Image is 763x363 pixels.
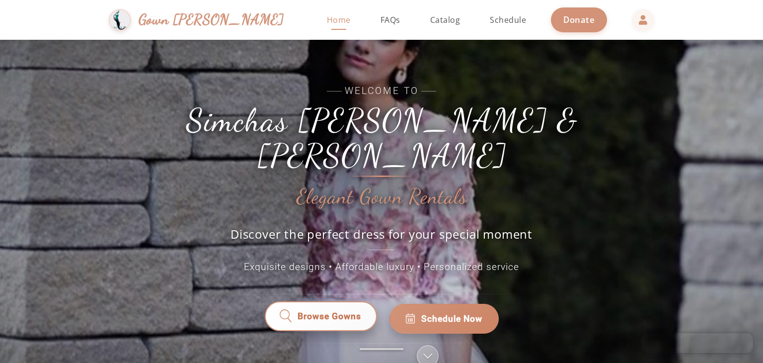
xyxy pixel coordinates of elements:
[220,226,543,250] p: Discover the perfect dress for your special moment
[297,185,467,208] h2: Elegant Gown Rentals
[563,14,595,25] span: Donate
[109,9,131,31] img: Gown Gmach Logo
[158,103,605,173] h1: Simchas [PERSON_NAME] & [PERSON_NAME]
[139,9,284,30] span: Gown [PERSON_NAME]
[381,14,400,25] span: FAQs
[430,14,460,25] span: Catalog
[158,84,605,98] span: Welcome to
[327,14,351,25] span: Home
[421,312,482,325] span: Schedule Now
[641,333,753,353] iframe: Chatra live chat
[298,312,361,325] span: Browse Gowns
[551,7,607,32] a: Donate
[158,260,605,274] p: Exquisite designs • Affordable luxury • Personalized service
[109,6,294,34] a: Gown [PERSON_NAME]
[490,14,526,25] span: Schedule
